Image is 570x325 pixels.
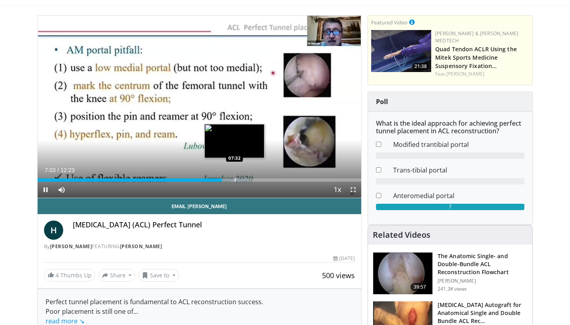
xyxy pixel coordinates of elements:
[446,70,484,77] a: [PERSON_NAME]
[438,252,528,276] h3: The Anatomic Single- and Double-Bundle ACL Reconstruction Flowchart
[435,30,518,44] a: [PERSON_NAME] & [PERSON_NAME] MedTech
[54,182,70,198] button: Mute
[373,252,528,295] a: 39:57 The Anatomic Single- and Double-Bundle ACL Reconstruction Flowchart [PERSON_NAME] 241.3K views
[376,120,524,135] h6: What is the ideal approach for achieving perfect tunnel placement in ACL reconstruction?
[373,230,430,240] h4: Related Videos
[438,301,528,325] h3: [MEDICAL_DATA] Autograft for Anatomical Single and Double Bundle ACL Rec…
[138,269,179,282] button: Save to
[387,191,530,201] dd: Anteromedial portal
[345,182,361,198] button: Fullscreen
[98,269,136,282] button: Share
[38,179,362,182] div: Progress Bar
[438,278,528,284] p: [PERSON_NAME]
[44,243,355,250] div: By FEATURING
[60,167,74,173] span: 12:23
[44,221,63,240] a: H
[329,182,345,198] button: Playback Rate
[371,19,408,26] small: Featured Video
[204,124,264,158] img: image.jpeg
[410,283,430,291] span: 39:57
[50,243,92,250] a: [PERSON_NAME]
[45,167,56,173] span: 7:03
[322,271,355,280] span: 500 views
[387,165,530,175] dd: Trans-tibial portal
[38,198,362,214] a: Email [PERSON_NAME]
[376,97,388,106] strong: Poll
[387,140,530,149] dd: Modified trantibial portal
[412,63,429,70] span: 21:38
[438,286,467,292] p: 241.3K views
[373,253,432,294] img: Fu_0_3.png.150x105_q85_crop-smart_upscale.jpg
[376,204,524,210] div: 7
[44,269,95,281] a: 4 Thumbs Up
[333,255,355,262] div: [DATE]
[73,221,355,229] h4: [MEDICAL_DATA] (ACL) Perfect Tunnel
[435,45,517,70] a: Quad Tendon ACLR Using the Mitek Sports Medicine Suspensory Fixation…
[120,243,162,250] a: [PERSON_NAME]
[38,16,362,198] video-js: Video Player
[56,271,59,279] span: 4
[38,182,54,198] button: Pause
[58,167,59,173] span: /
[435,70,529,78] div: Feat.
[371,30,431,72] img: b78fd9da-dc16-4fd1-a89d-538d899827f1.150x105_q85_crop-smart_upscale.jpg
[371,30,431,72] a: 21:38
